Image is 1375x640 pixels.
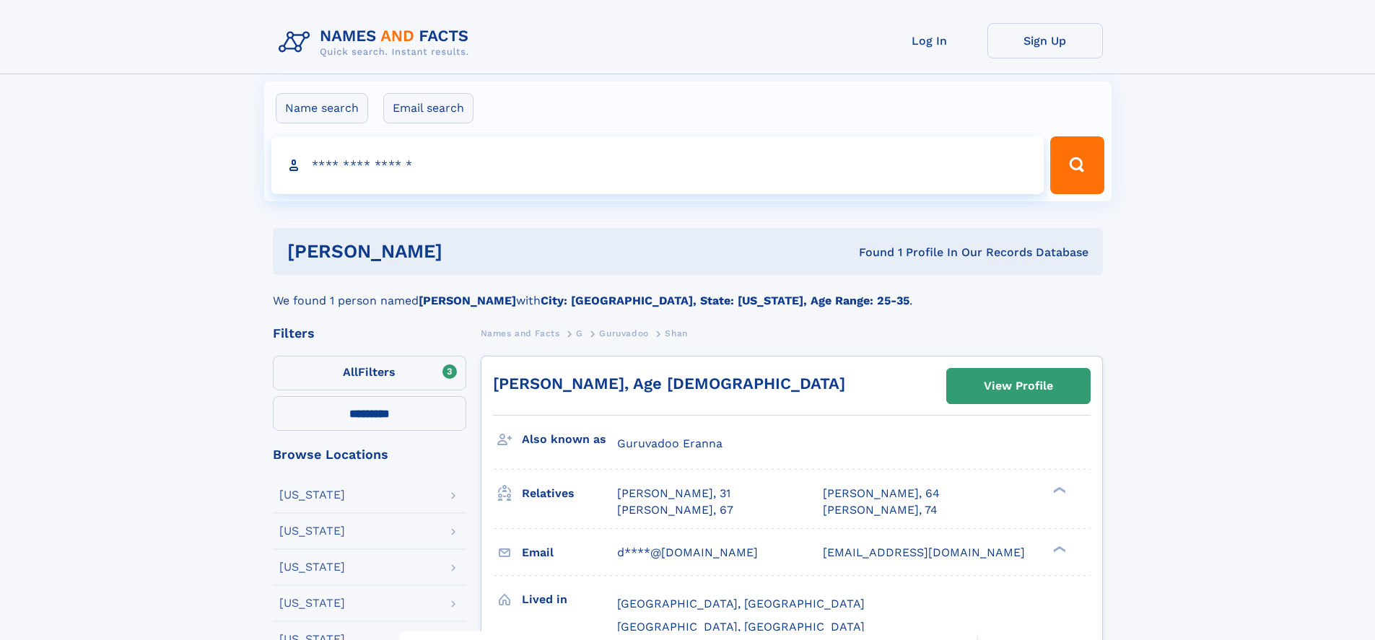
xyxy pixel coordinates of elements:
div: Found 1 Profile In Our Records Database [650,245,1088,260]
a: [PERSON_NAME], 74 [823,502,938,518]
div: Filters [273,327,466,340]
a: Guruvadoo [599,324,648,342]
a: [PERSON_NAME], 64 [823,486,940,501]
a: [PERSON_NAME], 67 [617,502,733,518]
a: View Profile [947,369,1090,403]
h3: Relatives [522,481,617,506]
span: Guruvadoo Eranna [617,437,723,450]
div: We found 1 person named with . [273,275,1103,310]
b: [PERSON_NAME] [419,294,516,307]
div: View Profile [984,369,1053,403]
span: G [576,328,583,338]
a: Log In [872,23,987,58]
span: Guruvadoo [599,328,648,338]
label: Filters [273,356,466,390]
span: [EMAIL_ADDRESS][DOMAIN_NAME] [823,545,1025,559]
span: Shan [665,328,687,338]
div: [US_STATE] [279,525,345,537]
div: Browse Locations [273,448,466,461]
a: [PERSON_NAME], Age [DEMOGRAPHIC_DATA] [493,374,845,393]
div: ❯ [1049,486,1067,495]
span: [GEOGRAPHIC_DATA], [GEOGRAPHIC_DATA] [617,597,865,610]
a: Names and Facts [481,324,560,342]
div: [US_STATE] [279,489,345,501]
a: G [576,324,583,342]
img: Logo Names and Facts [273,23,481,62]
div: [US_STATE] [279,597,345,609]
label: Name search [276,93,368,123]
span: All [343,365,358,379]
a: Sign Up [987,23,1103,58]
div: ❯ [1049,544,1067,553]
a: [PERSON_NAME], 31 [617,486,730,501]
div: [US_STATE] [279,561,345,573]
h1: [PERSON_NAME] [287,242,651,260]
label: Email search [383,93,473,123]
h3: Email [522,540,617,565]
h3: Lived in [522,587,617,612]
b: City: [GEOGRAPHIC_DATA], State: [US_STATE], Age Range: 25-35 [541,294,909,307]
span: [GEOGRAPHIC_DATA], [GEOGRAPHIC_DATA] [617,620,865,634]
button: Search Button [1050,136,1104,194]
input: search input [271,136,1044,194]
h3: Also known as [522,427,617,452]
